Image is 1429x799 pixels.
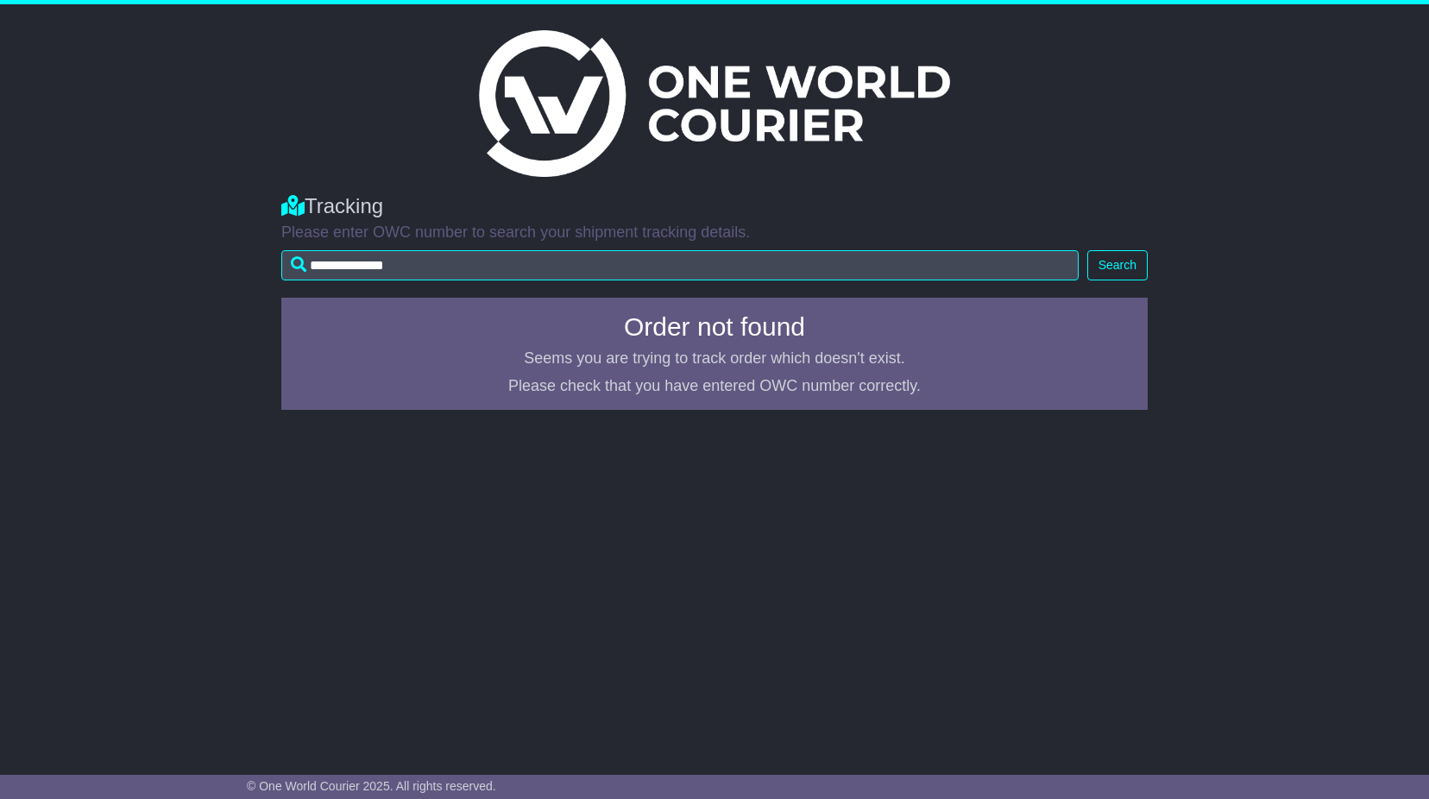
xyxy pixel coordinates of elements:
img: Light [479,30,950,177]
p: Please enter OWC number to search your shipment tracking details. [281,223,1148,242]
h4: Order not found [292,312,1137,341]
p: Seems you are trying to track order which doesn't exist. [292,349,1137,368]
span: © One World Courier 2025. All rights reserved. [247,779,496,793]
p: Please check that you have entered OWC number correctly. [292,377,1137,396]
button: Search [1087,250,1148,280]
div: Tracking [281,194,1148,219]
